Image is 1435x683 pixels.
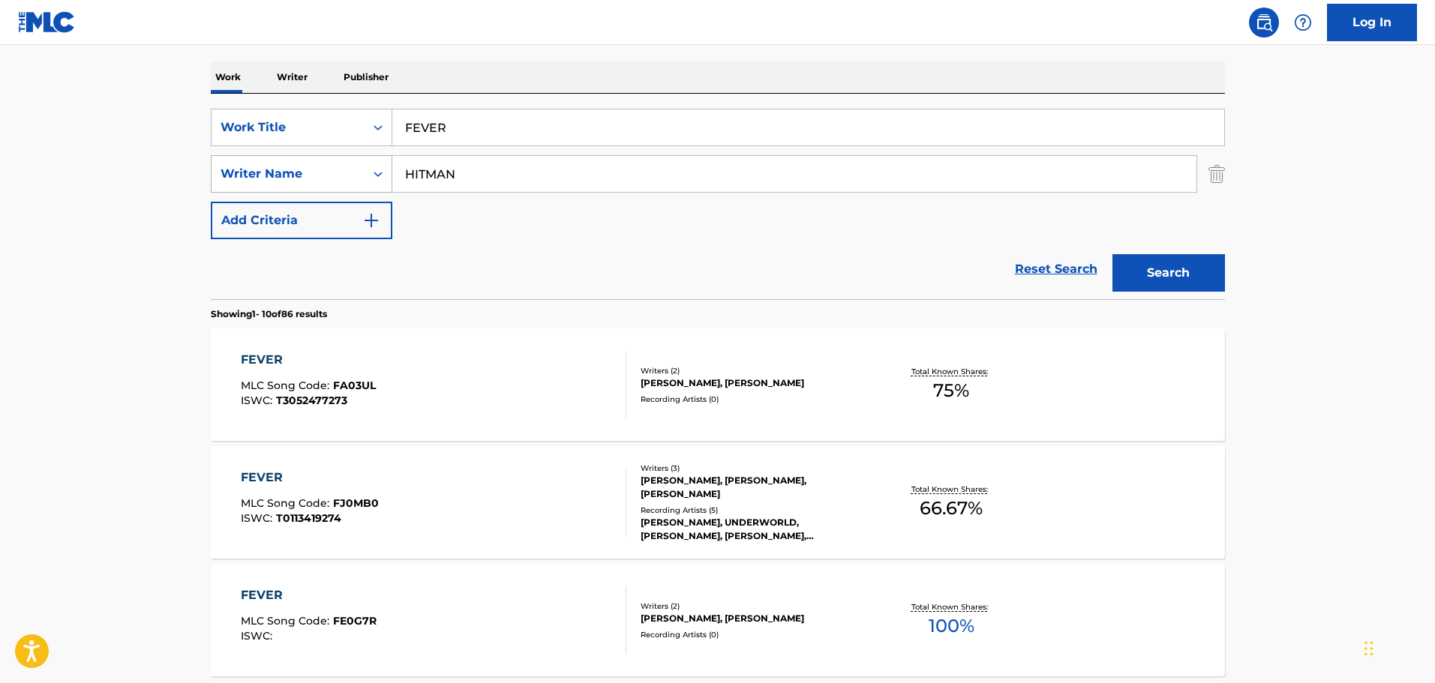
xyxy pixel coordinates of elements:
[1249,7,1279,37] a: Public Search
[211,202,392,239] button: Add Criteria
[211,564,1225,676] a: FEVERMLC Song Code:FE0G7RISWC:Writers (2)[PERSON_NAME], [PERSON_NAME]Recording Artists (0)Total K...
[333,379,376,392] span: FA03UL
[641,516,867,543] div: [PERSON_NAME], UNDERWORLD, [PERSON_NAME], [PERSON_NAME], [PERSON_NAME]
[911,601,992,613] p: Total Known Shares:
[641,365,867,376] div: Writers ( 2 )
[641,394,867,405] div: Recording Artists ( 0 )
[211,109,1225,299] form: Search Form
[1208,155,1225,193] img: Delete Criterion
[1294,13,1312,31] img: help
[241,379,333,392] span: MLC Song Code :
[1288,7,1318,37] div: Help
[911,484,992,495] p: Total Known Shares:
[221,118,356,136] div: Work Title
[641,601,867,612] div: Writers ( 2 )
[641,463,867,474] div: Writers ( 3 )
[241,586,377,604] div: FEVER
[1255,13,1273,31] img: search
[211,61,245,93] p: Work
[211,307,327,321] p: Showing 1 - 10 of 86 results
[333,496,379,510] span: FJ0MB0
[920,495,983,522] span: 66.67 %
[241,351,376,369] div: FEVER
[276,511,341,525] span: T0113419274
[241,511,276,525] span: ISWC :
[211,446,1225,559] a: FEVERMLC Song Code:FJ0MB0ISWC:T0113419274Writers (3)[PERSON_NAME], [PERSON_NAME], [PERSON_NAME]Re...
[272,61,312,93] p: Writer
[241,614,333,628] span: MLC Song Code :
[211,328,1225,441] a: FEVERMLC Song Code:FA03ULISWC:T3052477273Writers (2)[PERSON_NAME], [PERSON_NAME]Recording Artists...
[339,61,393,93] p: Publisher
[18,11,76,33] img: MLC Logo
[641,376,867,390] div: [PERSON_NAME], [PERSON_NAME]
[641,505,867,516] div: Recording Artists ( 5 )
[1364,626,1373,671] div: Drag
[641,629,867,640] div: Recording Artists ( 0 )
[241,496,333,510] span: MLC Song Code :
[241,629,276,643] span: ISWC :
[929,613,974,640] span: 100 %
[241,394,276,407] span: ISWC :
[641,474,867,501] div: [PERSON_NAME], [PERSON_NAME], [PERSON_NAME]
[362,211,380,229] img: 9d2ae6d4665cec9f34b9.svg
[641,612,867,625] div: [PERSON_NAME], [PERSON_NAME]
[333,614,377,628] span: FE0G7R
[1007,253,1105,286] a: Reset Search
[933,377,969,404] span: 75 %
[276,394,347,407] span: T3052477273
[1360,611,1435,683] iframe: Chat Widget
[221,165,356,183] div: Writer Name
[1327,4,1417,41] a: Log In
[911,366,992,377] p: Total Known Shares:
[1112,254,1225,292] button: Search
[241,469,379,487] div: FEVER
